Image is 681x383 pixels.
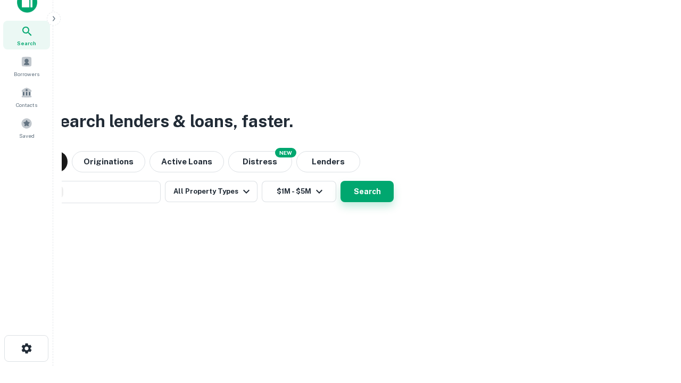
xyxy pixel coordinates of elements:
span: Contacts [16,101,37,109]
a: Saved [3,113,50,142]
h3: Search lenders & loans, faster. [48,109,293,134]
button: Search distressed loans with lien and other non-mortgage details. [228,151,292,172]
span: Saved [19,131,35,140]
a: Contacts [3,82,50,111]
span: Search [17,39,36,47]
iframe: Chat Widget [628,298,681,349]
a: Borrowers [3,52,50,80]
button: $1M - $5M [262,181,336,202]
div: NEW [275,148,296,157]
button: All Property Types [165,181,258,202]
a: Search [3,21,50,49]
button: Search [340,181,394,202]
button: Originations [72,151,145,172]
button: Active Loans [150,151,224,172]
span: Borrowers [14,70,39,78]
button: Lenders [296,151,360,172]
